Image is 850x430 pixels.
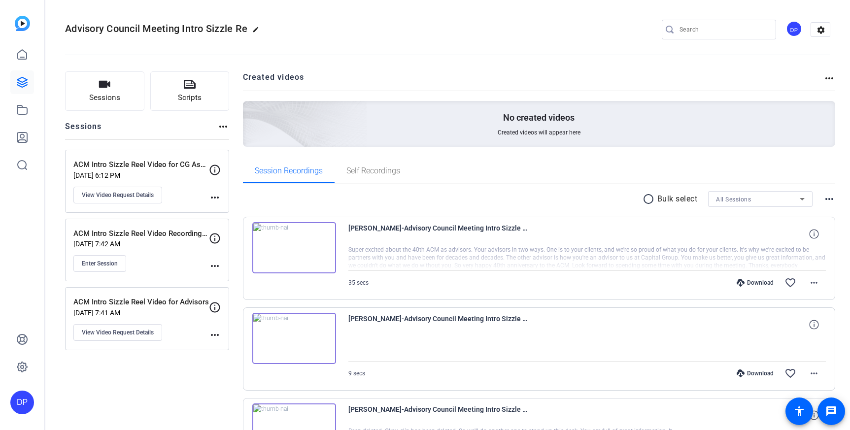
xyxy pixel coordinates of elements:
p: ACM Intro Sizzle Reel Video for Advisors [73,297,209,308]
span: [PERSON_NAME]-Advisory Council Meeting Intro Sizzle Re-ACM Intro Sizzle Reel Video for CG Associa... [348,403,531,427]
img: thumb-nail [252,222,336,273]
mat-icon: favorite_border [784,277,796,289]
h2: Created videos [243,71,824,91]
ngx-avatar: Darryl Pugh [786,21,803,38]
h2: Sessions [65,121,102,139]
button: Scripts [150,71,230,111]
p: [DATE] 6:12 PM [73,171,209,179]
mat-icon: more_horiz [209,260,221,272]
span: 35 secs [348,279,369,286]
img: thumb-nail [252,313,336,364]
p: [DATE] 7:42 AM [73,240,209,248]
p: ACM Intro Sizzle Reel Video for CG Associates [73,159,209,170]
mat-icon: edit [252,26,264,38]
span: Self Recordings [346,167,400,175]
span: Advisory Council Meeting Intro Sizzle Re [65,23,247,34]
span: Sessions [89,92,120,103]
span: [PERSON_NAME]-Advisory Council Meeting Intro Sizzle Re-ACM Intro Sizzle Reel Video for CG Associa... [348,313,531,336]
button: View Video Request Details [73,187,162,203]
mat-icon: more_horiz [823,72,835,84]
span: All Sessions [716,196,751,203]
mat-icon: settings [811,23,831,37]
p: Bulk select [657,193,698,205]
mat-icon: more_horiz [808,277,820,289]
mat-icon: accessibility [793,405,805,417]
input: Search [680,24,768,35]
mat-icon: message [825,405,837,417]
span: [PERSON_NAME]-Advisory Council Meeting Intro Sizzle Re-ACM Intro Sizzle Reel Video for CG Associa... [348,222,531,246]
p: ACM Intro Sizzle Reel Video Recording w/[PERSON_NAME] [73,228,209,239]
button: View Video Request Details [73,324,162,341]
img: blue-gradient.svg [15,16,30,31]
p: [DATE] 7:41 AM [73,309,209,317]
span: 9 secs [348,370,365,377]
p: No created videos [503,112,575,124]
span: Enter Session [82,260,118,267]
div: DP [786,21,802,37]
div: Download [732,369,779,377]
div: DP [10,391,34,414]
mat-icon: radio_button_unchecked [643,193,657,205]
img: Creted videos background [133,3,368,217]
span: View Video Request Details [82,191,154,199]
div: Download [732,279,779,287]
mat-icon: more_horiz [808,367,820,379]
span: Session Recordings [255,167,323,175]
mat-icon: favorite_border [784,367,796,379]
mat-icon: more_horiz [209,192,221,203]
mat-icon: more_horiz [823,193,835,205]
span: Scripts [178,92,202,103]
span: View Video Request Details [82,329,154,336]
button: Sessions [65,71,144,111]
mat-icon: more_horiz [217,121,229,132]
button: Enter Session [73,255,126,272]
span: Created videos will appear here [498,129,580,136]
mat-icon: more_horiz [209,329,221,341]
